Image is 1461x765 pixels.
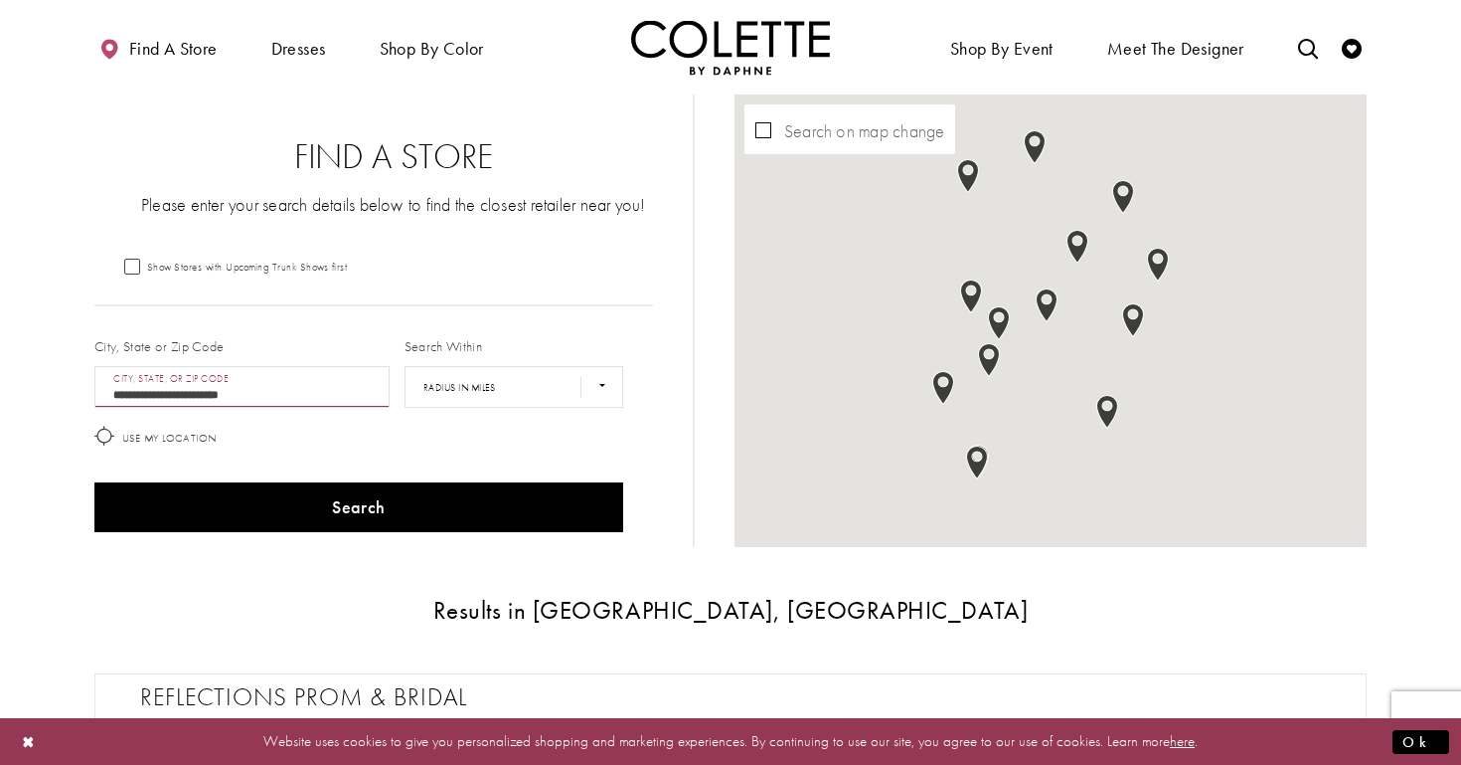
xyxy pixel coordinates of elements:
button: Search [94,482,623,532]
p: Website uses cookies to give you personalized shopping and marketing experiences. By continuing t... [143,728,1318,755]
a: Visit Home Page [631,20,830,75]
span: Shop By Event [945,20,1058,75]
button: Close Dialog [12,724,46,759]
span: Meet the designer [1107,39,1244,59]
span: Shop by color [380,39,484,59]
span: Shop by color [375,20,489,75]
h3: Results in [GEOGRAPHIC_DATA], [GEOGRAPHIC_DATA] [94,597,1367,624]
a: Find a store [94,20,222,75]
a: Meet the designer [1102,20,1249,75]
h2: Find a Store [134,137,653,177]
span: Find a store [129,39,218,59]
h2: Reflections Prom & Bridal [140,682,1341,712]
a: Check Wishlist [1337,20,1367,75]
a: here [1170,731,1195,751]
span: Shop By Event [950,39,1054,59]
img: Colette by Daphne [631,20,830,75]
p: Please enter your search details below to find the closest retailer near you! [134,192,653,217]
a: Toggle search [1293,20,1323,75]
label: City, State or Zip Code [94,336,225,356]
div: Map with store locations [734,95,1367,547]
span: Dresses [266,20,331,75]
button: Submit Dialog [1392,729,1449,754]
input: City, State, or ZIP Code [94,366,390,408]
label: Search Within [405,336,482,356]
select: Radius In Miles [405,366,623,408]
span: Dresses [271,39,326,59]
